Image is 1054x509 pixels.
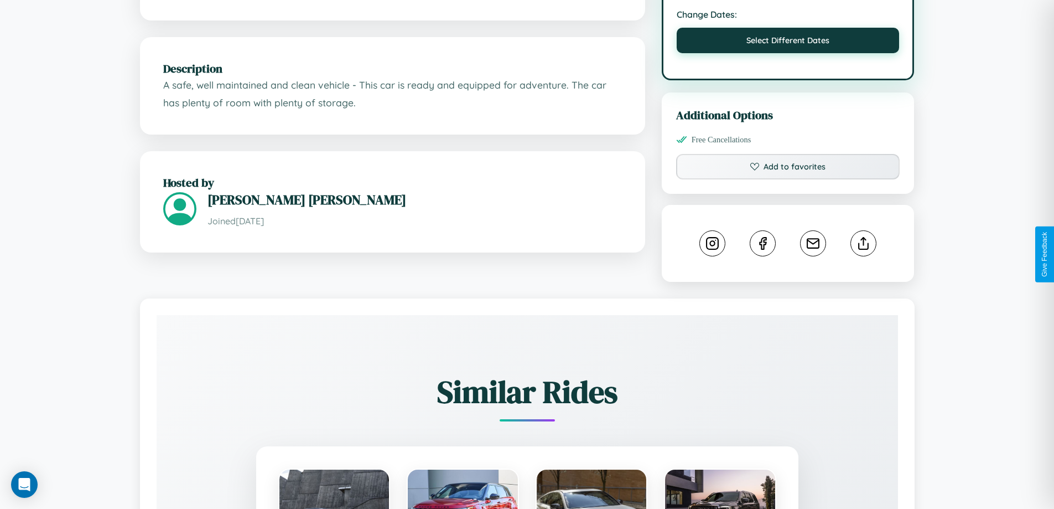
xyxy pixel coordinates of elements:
div: Give Feedback [1041,232,1048,277]
div: Open Intercom Messenger [11,471,38,498]
h2: Similar Rides [195,371,859,413]
h3: [PERSON_NAME] [PERSON_NAME] [207,191,622,209]
p: Joined [DATE] [207,213,622,229]
p: A safe, well maintained and clean vehicle - This car is ready and equipped for adventure. The car... [163,76,622,111]
strong: Change Dates: [677,9,900,20]
button: Select Different Dates [677,28,900,53]
h2: Description [163,60,622,76]
button: Add to favorites [676,154,900,179]
h2: Hosted by [163,174,622,191]
h3: Additional Options [676,107,900,123]
span: Free Cancellations [692,135,751,145]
